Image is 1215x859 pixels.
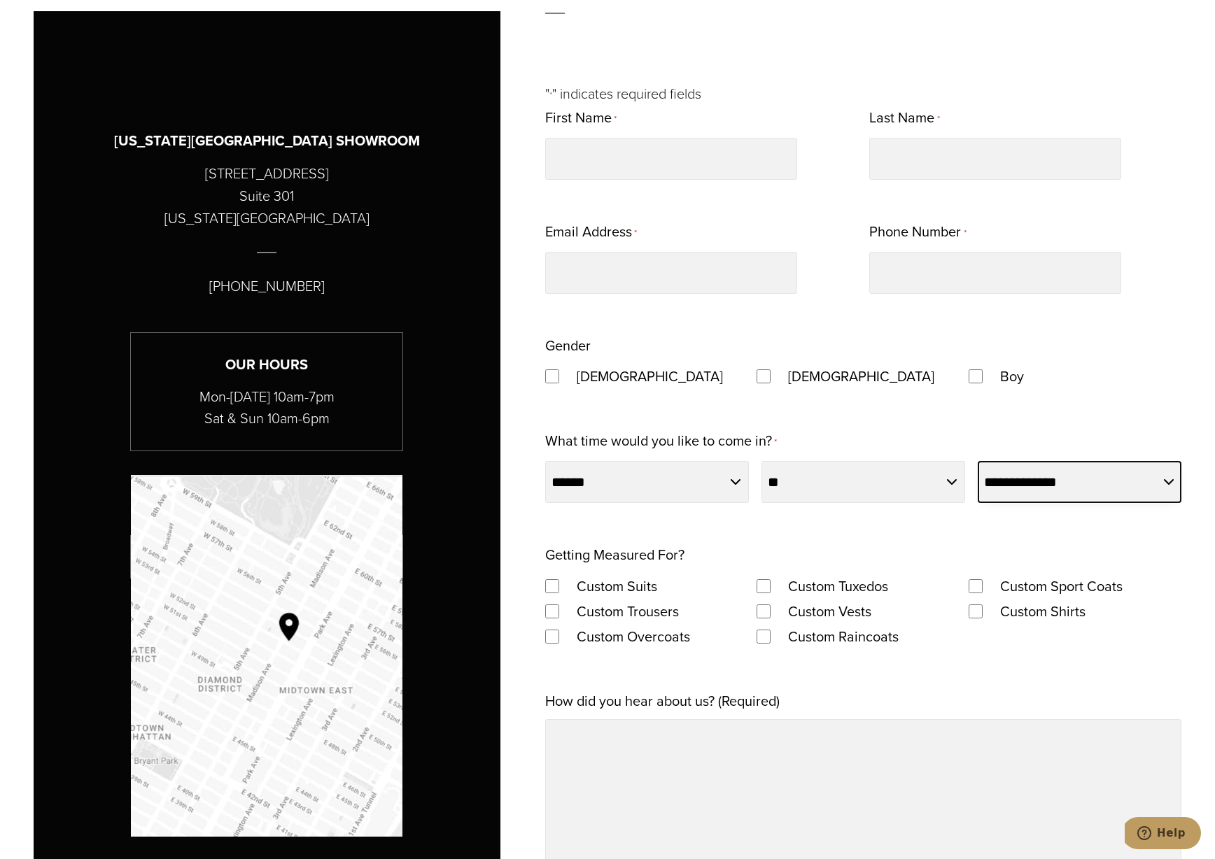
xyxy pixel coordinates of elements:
[131,475,402,837] img: Google map with pin showing Alan David location at Madison Avenue & 53rd Street NY
[774,624,913,649] label: Custom Raincoats
[869,219,966,246] label: Phone Number
[986,599,1100,624] label: Custom Shirts
[545,105,617,132] label: First Name
[563,599,693,624] label: Custom Trousers
[869,105,939,132] label: Last Name
[545,83,1181,105] p: " " indicates required fields
[545,219,637,246] label: Email Address
[563,574,671,599] label: Custom Suits
[563,364,737,389] label: [DEMOGRAPHIC_DATA]
[1125,817,1201,852] iframe: Opens a widget where you can chat to one of our agents
[131,386,402,429] p: Mon-[DATE] 10am-7pm Sat & Sun 10am-6pm
[545,428,777,455] label: What time would you like to come in?
[986,574,1137,599] label: Custom Sport Coats
[545,333,591,358] legend: Gender
[164,162,370,229] p: [STREET_ADDRESS] Suite 301 [US_STATE][GEOGRAPHIC_DATA]
[545,688,780,714] label: How did you hear about us? (Required)
[114,130,420,152] h3: [US_STATE][GEOGRAPHIC_DATA] SHOWROOM
[774,364,948,389] label: [DEMOGRAPHIC_DATA]
[986,364,1038,389] label: Boy
[774,599,885,624] label: Custom Vests
[563,624,704,649] label: Custom Overcoats
[545,542,684,567] legend: Getting Measured For?
[131,475,402,837] a: Map to Alan David Custom
[209,275,325,297] p: [PHONE_NUMBER]
[131,354,402,376] h3: Our Hours
[774,574,902,599] label: Custom Tuxedos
